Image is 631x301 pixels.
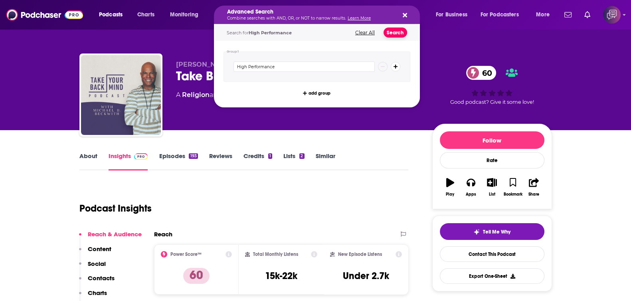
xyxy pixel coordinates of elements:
[384,28,407,38] button: Search
[88,274,115,282] p: Contacts
[474,66,496,80] span: 60
[164,8,209,21] button: open menu
[170,9,198,20] span: Monitoring
[268,153,272,159] div: 1
[446,192,454,197] div: Play
[466,66,496,80] a: 60
[450,99,534,105] span: Good podcast? Give it some love!
[489,192,495,197] div: List
[440,223,544,240] button: tell me why sparkleTell Me Why
[343,270,389,282] h3: Under 2.7k
[440,152,544,168] div: Rate
[79,152,97,170] a: About
[88,289,107,297] p: Charts
[253,251,298,257] h2: Total Monthly Listens
[309,91,330,95] span: add group
[79,202,152,214] h1: Podcast Insights
[473,229,480,235] img: tell me why sparkle
[79,245,111,260] button: Content
[432,61,552,110] div: 60Good podcast? Give it some love!
[481,173,502,202] button: List
[440,268,544,284] button: Export One-Sheet
[475,8,530,21] button: open menu
[81,55,161,135] img: Take Back Your Mind
[159,152,198,170] a: Episodes193
[134,153,148,160] img: Podchaser Pro
[466,192,476,197] div: Apps
[353,30,377,36] button: Clear All
[6,7,83,22] img: Podchaser - Follow, Share and Rate Podcasts
[132,8,159,21] a: Charts
[170,251,202,257] h2: Power Score™
[93,8,133,21] button: open menu
[461,173,481,202] button: Apps
[222,6,427,24] div: Search podcasts, credits, & more...
[523,173,544,202] button: Share
[265,270,297,282] h3: 15k-22k
[79,260,106,275] button: Social
[209,152,232,170] a: Reviews
[481,9,519,20] span: For Podcasters
[243,152,272,170] a: Credits1
[581,8,593,22] a: Show notifications dropdown
[88,230,142,238] p: Reach & Audience
[603,6,621,24] span: Logged in as corioliscompany
[530,8,560,21] button: open menu
[603,6,621,24] img: User Profile
[316,152,335,170] a: Similar
[483,229,510,235] span: Tell Me Why
[176,61,233,68] span: [PERSON_NAME]
[227,50,239,53] h4: Group 1
[440,131,544,149] button: Follow
[79,230,142,245] button: Reach & Audience
[249,30,292,36] span: High Performance
[99,9,123,20] span: Podcasts
[154,230,172,238] h2: Reach
[440,173,461,202] button: Play
[440,246,544,262] a: Contact This Podcast
[79,274,115,289] button: Contacts
[561,8,575,22] a: Show notifications dropdown
[348,16,371,21] a: Learn More
[301,88,333,98] button: add group
[183,268,210,284] p: 60
[109,152,148,170] a: InsightsPodchaser Pro
[436,9,467,20] span: For Business
[603,6,621,24] button: Show profile menu
[283,152,304,170] a: Lists2
[189,153,198,159] div: 193
[536,9,550,20] span: More
[233,61,375,72] input: Type a keyword or phrase...
[299,153,304,159] div: 2
[227,16,394,20] p: Combine searches with AND, OR, or NOT to narrow results.
[227,30,292,36] span: Search for
[430,8,477,21] button: open menu
[338,251,382,257] h2: New Episode Listens
[176,90,284,100] div: A podcast
[227,9,394,15] h5: Advanced Search
[210,91,222,99] span: and
[137,9,154,20] span: Charts
[182,91,210,99] a: Religion
[502,173,523,202] button: Bookmark
[503,192,522,197] div: Bookmark
[528,192,539,197] div: Share
[88,260,106,267] p: Social
[88,245,111,253] p: Content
